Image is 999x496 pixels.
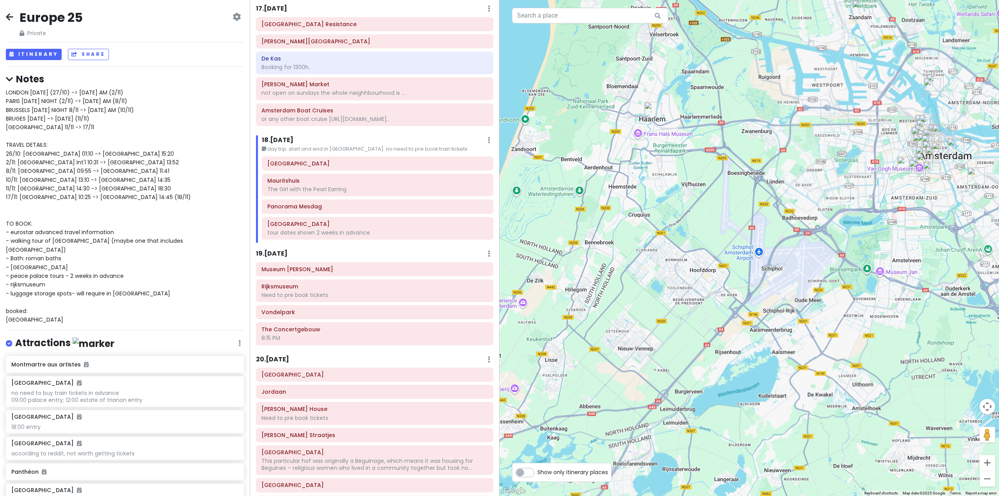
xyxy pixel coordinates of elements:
[6,49,62,60] button: Itinerary
[20,29,83,37] span: Private
[979,455,995,471] button: Zoom in
[15,337,114,350] h4: Attractions
[261,371,488,378] h6: Houseboat Museum
[261,414,488,421] div: Need to pre book tickets
[979,471,995,487] button: Zoom out
[11,423,238,430] div: 18:00 entry
[256,5,287,13] h6: 17 . [DATE]
[261,334,488,341] div: 8:15 PM
[261,326,488,333] h6: The Concertgebouw
[923,162,940,179] div: Albert Cuyp Market
[256,250,288,258] h6: 19 . [DATE]
[915,115,932,132] div: Luna
[42,469,46,475] i: Added to itinerary
[925,146,942,164] div: Museum Van Loon
[267,229,488,236] div: tour dates shown 2 weeks in advance
[261,107,488,114] h6: Amsterdam Boat Cruises
[903,491,945,495] span: Map data ©2025 Google
[262,136,293,144] h6: 18 . [DATE]
[11,440,82,447] h6: [GEOGRAPHIC_DATA]
[501,486,527,496] img: Google
[947,138,964,155] div: Verzetsmuseum Amsterdam - Museum of WWII Resistance
[261,432,488,439] h6: Negen Straatjes
[965,491,997,495] a: Report a map error
[261,38,488,45] h6: Willet-Holthuysen Museum
[11,450,238,457] div: according to reddit, not worth getting tickets
[262,145,493,153] small: day trip. start and end in [GEOGRAPHIC_DATA]. no need to pre book train tickets
[261,89,488,96] div: not open on sundays the whole neighhbourhood is ...
[916,153,933,170] div: Rijksmuseum
[261,116,488,123] div: or any other boat cruise [URL][DOMAIN_NAME]..
[267,186,488,193] div: The Girl with the Pearl Earring
[928,124,946,141] div: Damrak
[924,78,941,95] div: Amsterdam Boat Cruises
[967,167,985,185] div: De Kas
[537,468,608,476] span: Show only itinerary places
[917,130,935,147] div: Fabienne Chapot
[261,388,488,395] h6: Jordaan
[897,156,914,174] div: Vondelpark
[6,73,244,85] h4: Notes
[917,133,934,151] div: Negen Straatjes
[68,49,108,60] button: Share
[267,177,488,184] h6: Mauritshuis
[256,356,289,364] h6: 20 . [DATE]
[261,21,488,28] h6: Verzetsmuseum Amsterdam - Museum of WWII Resistance
[916,119,933,137] div: New Dutch Amsterdam
[11,389,238,404] div: no need to buy train tickets in advance 09:00 palace entry; 12:00 estate of trianon entry
[919,115,936,132] div: The Papeneiland Café
[644,102,661,119] div: Haarlem
[926,74,944,91] div: STRAAT Museum
[979,399,995,414] button: Map camera controls
[77,380,82,386] i: Added to itinerary
[261,283,488,290] h6: Rijksmuseum
[261,55,488,62] h6: De Kas
[501,486,527,496] a: Click to see this area on Google Maps
[11,413,82,420] h6: [GEOGRAPHIC_DATA]
[20,9,83,26] h2: Europe 25
[77,487,82,493] i: Added to itinerary
[261,64,488,71] div: Booking for 1300h.
[512,8,668,23] input: Search a place
[915,146,933,164] div: The Pantry
[923,141,940,158] div: Secret Garden
[912,156,929,174] div: Van Gogh Museum
[923,128,940,146] div: Royal Palace Amsterdam
[11,379,82,386] h6: [GEOGRAPHIC_DATA]
[932,124,949,142] div: Ons' Lieve Heer op Solder (Our Lord in the Attic Museum)
[922,135,939,152] div: Begijnhof
[931,142,949,159] div: Willet-Holthuysen Museum
[267,203,488,210] h6: Panorama Mesdag
[915,124,932,142] div: Anne Frank House
[909,160,926,177] div: The Concertgebouw
[864,491,898,496] button: Keyboard shortcuts
[11,487,82,494] h6: [GEOGRAPHIC_DATA]
[6,89,191,324] span: LONDON [DATE] (27/10) -> [DATE] AM (2/11) PARIS [DATE] NIGHT (2/11) -> [DATE] AM (8/11) BRUSSELS ...
[261,482,488,489] h6: Dam Square
[261,449,488,456] h6: Begijnhof
[261,81,488,88] h6: Albert Cuyp Market
[913,134,930,151] div: Houseboat Museum
[950,491,961,495] a: Terms (opens in new tab)
[84,362,89,367] i: Added to itinerary
[267,160,488,167] h6: Royal Delft
[911,127,928,144] div: Jordaan
[261,309,488,316] h6: Vondelpark
[261,266,488,273] h6: Museum Van Loon
[77,414,82,420] i: Added to itinerary
[11,468,238,475] h6: Panthéon
[11,361,238,368] h6: Montmartre aux artistes
[261,292,488,299] div: Need to pre book tickets
[73,338,114,350] img: marker
[979,427,995,443] button: Drag Pegman onto the map to open Street View
[261,405,488,412] h6: Anne Frank House
[77,441,82,446] i: Added to itinerary
[261,457,488,471] div: This particular hof was originally a Béguinage, which means it was housing for Beguines – religio...
[267,220,488,228] h6: Peace Palace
